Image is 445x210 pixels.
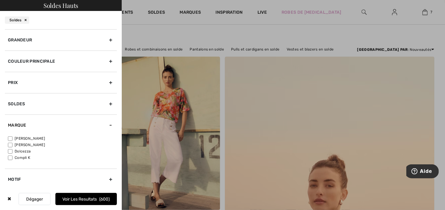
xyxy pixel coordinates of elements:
[5,114,117,136] div: Marque
[8,149,117,154] label: Dolcezza
[5,72,117,93] div: Prix
[8,156,12,160] input: Compli K
[5,51,117,72] div: Couleur Principale
[19,193,51,205] button: Dégager
[8,149,12,154] input: Dolcezza
[5,29,117,51] div: Grandeur
[8,142,117,148] label: [PERSON_NAME]
[55,193,117,205] button: Voir les resultats600
[99,197,110,202] span: 600
[8,143,12,147] input: [PERSON_NAME]
[8,136,12,141] input: [PERSON_NAME]
[5,193,14,205] div: ✖
[8,155,117,160] label: Compli K
[8,136,117,141] label: [PERSON_NAME]
[406,164,439,180] iframe: Ouvre un widget dans lequel vous pouvez trouver plus d’informations
[5,93,117,114] div: Soldes
[5,169,117,190] div: Motif
[5,16,29,24] div: Soldes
